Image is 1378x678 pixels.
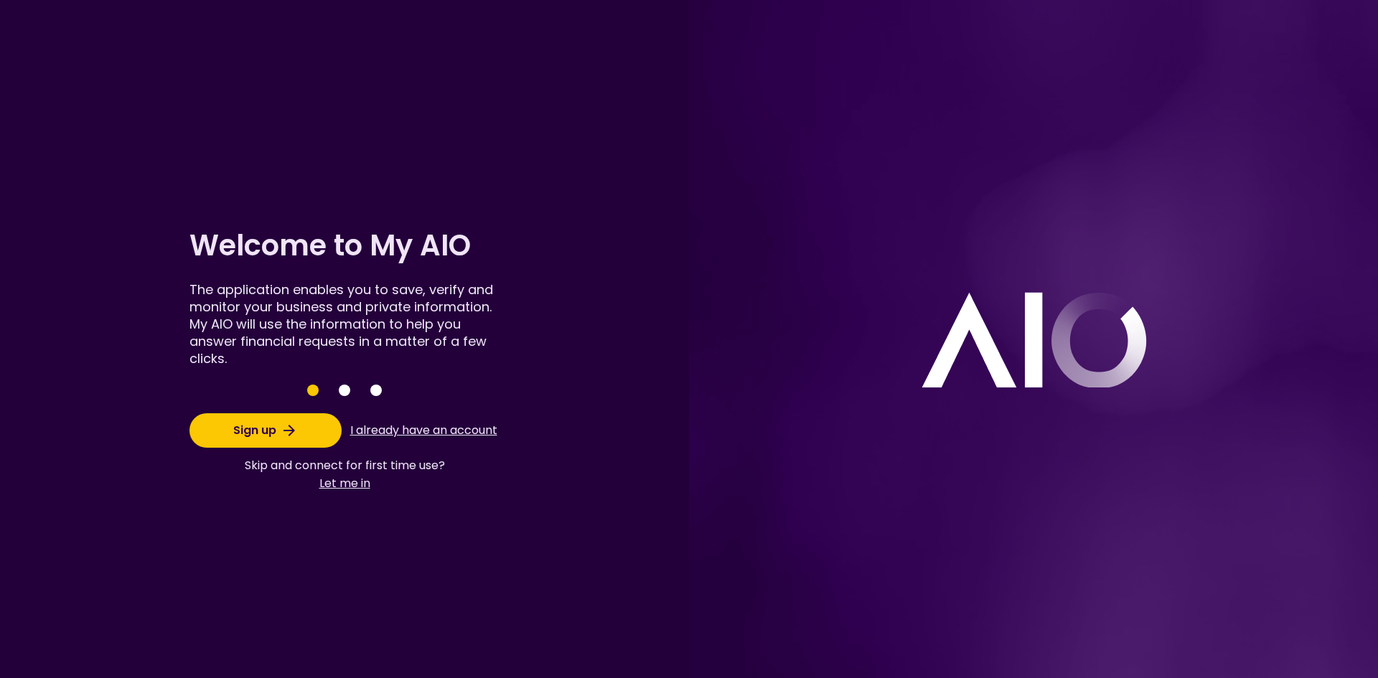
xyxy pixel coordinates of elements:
button: Save [307,385,319,396]
button: Sign up [189,413,342,448]
button: Let me in [245,474,445,492]
img: logo white [921,291,1147,387]
span: Skip and connect for first time use? [245,456,445,474]
button: I already have an account [347,417,500,444]
div: The application enables you to save, verify and monitor your business and private information. My... [189,281,500,367]
button: Save [339,385,350,396]
button: Save [370,385,382,396]
h1: Welcome to My AIO [189,225,500,265]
